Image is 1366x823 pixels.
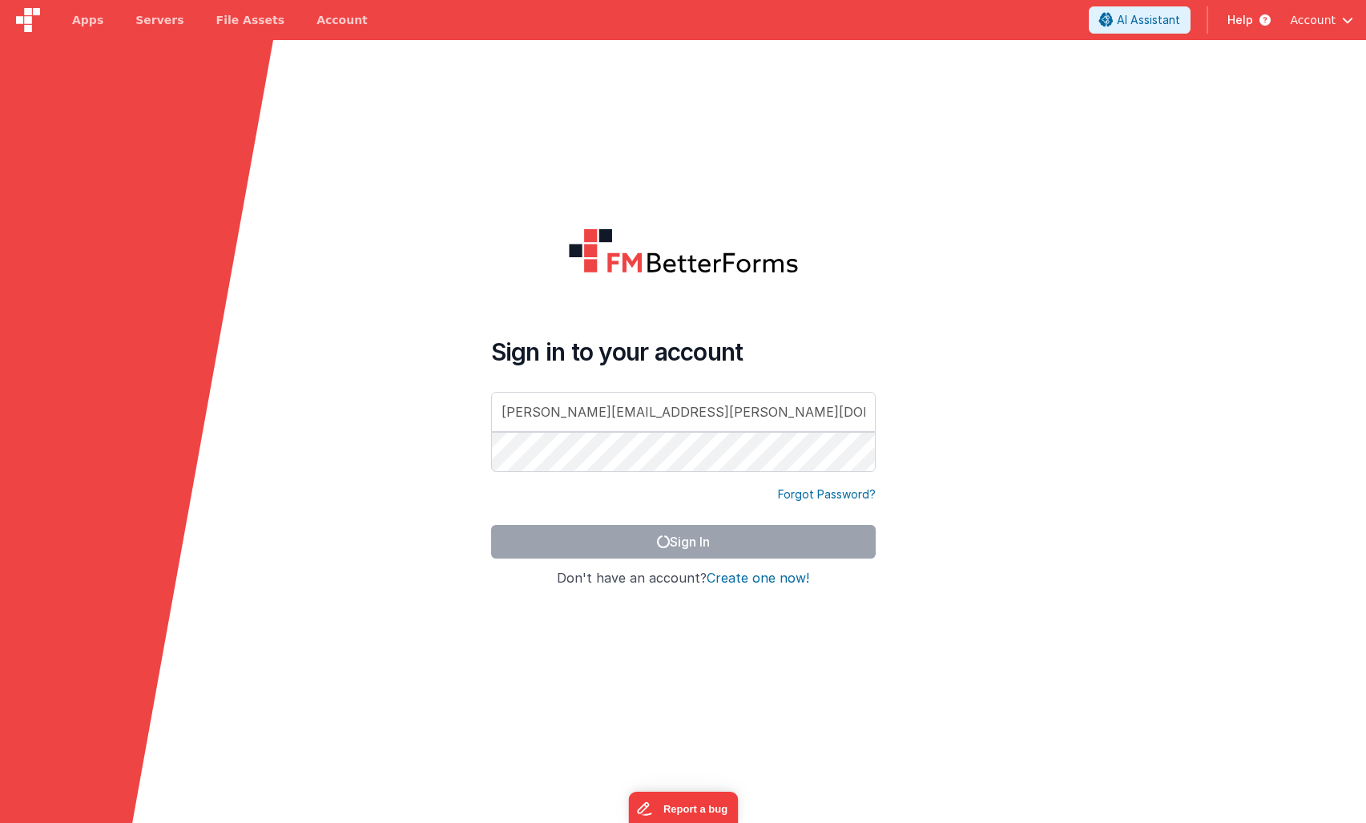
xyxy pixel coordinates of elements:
[135,12,183,28] span: Servers
[707,571,809,586] button: Create one now!
[1117,12,1180,28] span: AI Assistant
[491,571,876,586] h4: Don't have an account?
[1089,6,1191,34] button: AI Assistant
[491,392,876,432] input: Email Address
[491,337,876,366] h4: Sign in to your account
[1227,12,1253,28] span: Help
[778,486,876,502] a: Forgot Password?
[216,12,285,28] span: File Assets
[1290,12,1336,28] span: Account
[491,525,876,559] button: Sign In
[1290,12,1353,28] button: Account
[72,12,103,28] span: Apps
